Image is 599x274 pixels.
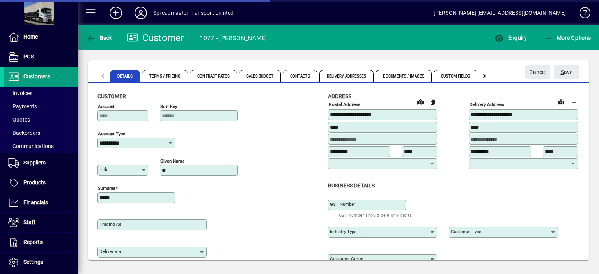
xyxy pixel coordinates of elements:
[84,31,114,45] button: Back
[23,34,38,40] span: Home
[200,32,267,44] div: 1077 - [PERSON_NAME]
[434,7,566,19] div: [PERSON_NAME] [EMAIL_ADDRESS][DOMAIN_NAME]
[23,53,34,60] span: POS
[544,35,591,41] span: More Options
[328,182,375,189] span: Business details
[86,35,112,41] span: Back
[330,202,355,207] mat-label: GST Number
[525,65,550,79] button: Cancel
[451,229,481,234] mat-label: Customer type
[78,31,121,45] app-page-header-button: Back
[4,213,78,232] a: Staff
[4,100,78,113] a: Payments
[4,113,78,126] a: Quotes
[8,117,30,123] span: Quotes
[239,70,281,82] span: Sales Budget
[339,210,412,219] mat-hint: GST Number should be 8 or 9 digits
[103,6,128,20] button: Add
[127,32,184,44] div: Customer
[23,259,43,265] span: Settings
[8,143,54,149] span: Communications
[414,95,427,108] a: View on map
[319,70,374,82] span: Delivery Addresses
[4,140,78,153] a: Communications
[4,47,78,67] a: POS
[99,167,108,172] mat-label: Title
[376,70,432,82] span: Documents / Images
[153,7,234,19] div: Spreadmaster Transport Limited
[554,65,579,79] button: Save
[529,66,546,79] span: Cancel
[8,103,37,110] span: Payments
[328,93,351,99] span: Address
[4,153,78,173] a: Suppliers
[97,93,126,99] span: Customer
[4,87,78,100] a: Invoices
[567,96,580,108] button: Choose address
[128,6,153,20] button: Profile
[330,229,356,234] mat-label: Industry type
[8,130,40,136] span: Backorders
[574,2,589,27] a: Knowledge Base
[434,70,477,82] span: Custom Fields
[4,126,78,140] a: Backorders
[561,66,573,79] span: ave
[493,31,529,45] button: Enquiry
[561,69,564,75] span: S
[23,179,46,186] span: Products
[283,70,317,82] span: Contacts
[190,70,237,82] span: Contract Rates
[142,70,188,82] span: Terms / Pricing
[4,27,78,47] a: Home
[4,173,78,193] a: Products
[99,221,121,227] mat-label: Trading as
[23,219,35,225] span: Staff
[23,199,48,205] span: Financials
[330,256,363,262] mat-label: Customer group
[555,95,567,108] a: View on map
[8,90,32,96] span: Invoices
[110,70,140,82] span: Details
[542,31,593,45] button: More Options
[23,159,46,166] span: Suppliers
[4,253,78,272] a: Settings
[4,233,78,252] a: Reports
[160,158,184,164] mat-label: Given name
[23,239,43,245] span: Reports
[23,73,50,80] span: Customers
[494,35,527,41] span: Enquiry
[98,104,115,109] mat-label: Account
[427,96,439,108] button: Copy to Delivery address
[160,104,177,109] mat-label: Sort key
[98,131,125,136] mat-label: Account Type
[99,249,121,254] mat-label: Deliver via
[4,193,78,212] a: Financials
[98,186,115,191] mat-label: Surname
